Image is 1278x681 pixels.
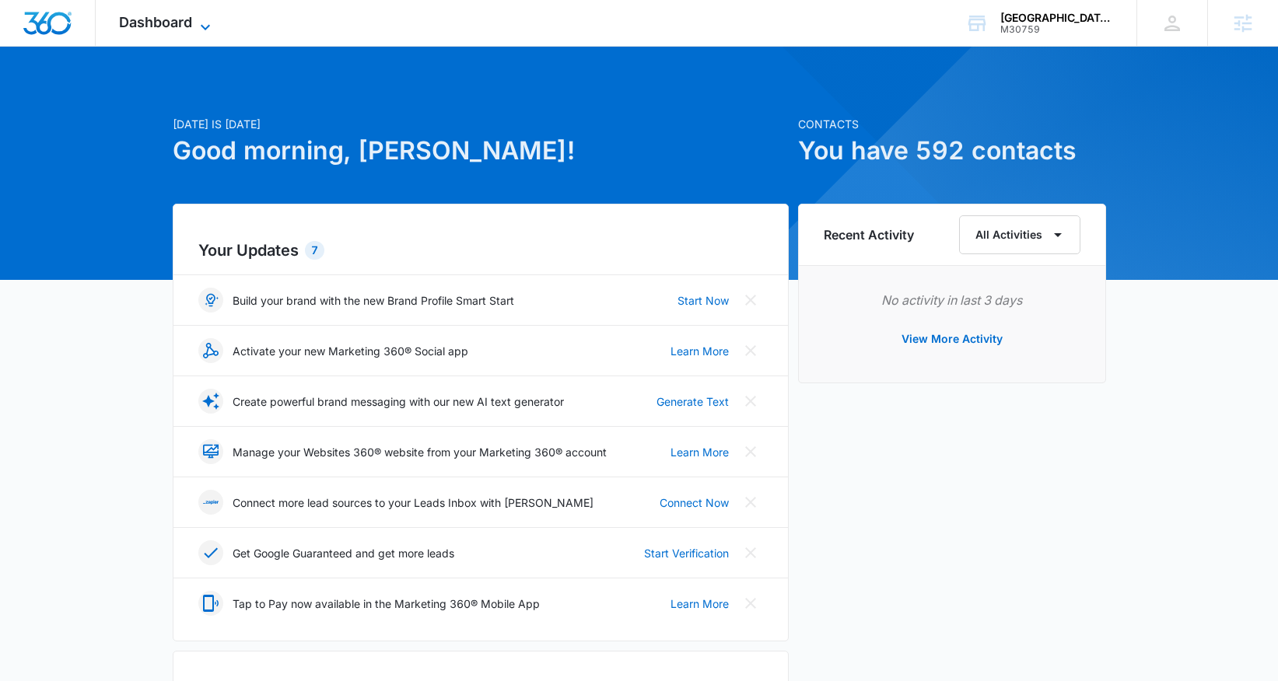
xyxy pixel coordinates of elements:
a: Learn More [671,595,729,612]
button: View More Activity [886,320,1018,358]
a: Connect Now [660,494,729,511]
p: Get Google Guaranteed and get more leads [233,545,454,561]
button: Close [738,591,763,616]
p: [DATE] is [DATE] [173,116,789,132]
p: Build your brand with the new Brand Profile Smart Start [233,292,514,309]
a: Start Verification [644,545,729,561]
div: 7 [305,241,324,260]
button: Close [738,490,763,515]
p: Tap to Pay now available in the Marketing 360® Mobile App [233,595,540,612]
button: Close [738,389,763,414]
h1: You have 592 contacts [798,132,1106,169]
button: Close [738,439,763,464]
p: No activity in last 3 days [824,291,1080,309]
a: Learn More [671,444,729,460]
h2: Your Updates [198,239,763,262]
p: Activate your new Marketing 360® Social app [233,343,468,359]
p: Connect more lead sources to your Leads Inbox with [PERSON_NAME] [233,494,593,511]
p: Contacts [798,116,1106,132]
button: Close [738,338,763,363]
button: Close [738,288,763,313]
p: Create powerful brand messaging with our new AI text generator [233,393,564,410]
a: Learn More [671,343,729,359]
div: account id [1000,24,1114,35]
h6: Recent Activity [824,225,914,244]
button: Close [738,540,763,565]
button: All Activities [959,215,1080,254]
span: Dashboard [119,14,192,30]
div: account name [1000,12,1114,24]
a: Generate Text [657,393,729,410]
h1: Good morning, [PERSON_NAME]! [173,132,789,169]
p: Manage your Websites 360® website from your Marketing 360® account [233,444,607,460]
a: Start Now [678,292,729,309]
